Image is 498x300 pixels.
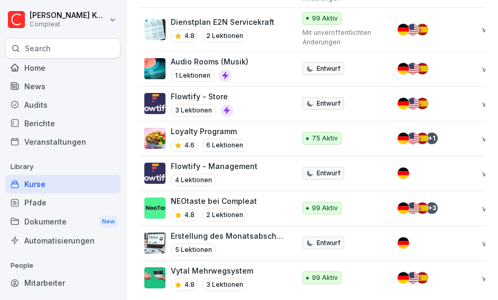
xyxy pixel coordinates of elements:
img: j65vx4mw7vrmw2viso54m5lg.png [144,232,165,254]
img: es.svg [417,24,428,35]
a: DokumenteNew [5,212,121,231]
p: 4 Lektionen [171,174,216,186]
p: 4.8 [185,280,195,289]
img: us.svg [407,272,419,284]
a: Audits [5,96,121,114]
p: [PERSON_NAME] Kohler [30,11,107,20]
img: izne627zotx0yvu6y8lmu3dt.png [144,19,165,40]
a: Automatisierungen [5,231,121,250]
img: us.svg [407,98,419,109]
a: Home [5,59,121,77]
p: 4.8 [185,31,195,41]
p: Vytal Mehrwegsystem [171,265,253,276]
img: hymic6sd6qnzxza05pkm2l1r.png [144,128,165,149]
img: es.svg [417,133,428,144]
img: zvc6t000ekc0e2z7b729g5sm.png [144,58,165,79]
img: jmb6p884qg5l737nipogrwm1.png [144,163,165,184]
div: + 3 [426,202,438,214]
p: Compleat [30,21,107,28]
img: de.svg [398,133,409,144]
img: de.svg [398,24,409,35]
img: es.svg [417,63,428,74]
img: de.svg [398,272,409,284]
p: 4.8 [185,210,195,220]
div: + 1 [426,133,438,144]
p: 2 Lektionen [202,30,247,42]
img: de.svg [398,237,409,249]
a: Berichte [5,114,121,133]
p: 75 Aktiv [312,134,338,143]
img: rpof62booatp1zk0s0h8eopk.png [144,198,165,219]
p: Loyalty Programm [171,126,247,137]
p: 6 Lektionen [202,139,247,152]
img: ejn2qzcp7q5eykzsx90mhlsr.png [144,267,165,288]
p: NEOtaste bei Compleat [171,195,257,207]
p: Search [25,43,51,54]
p: Entwurf [317,168,340,178]
p: 1 Lektionen [171,69,215,82]
img: es.svg [417,272,428,284]
img: de.svg [398,63,409,74]
p: Entwurf [317,64,340,73]
p: Entwurf [317,238,340,248]
p: 3 Lektionen [202,278,247,291]
p: 4.6 [185,140,195,150]
p: Flowtify - Management [171,161,257,172]
div: New [99,215,117,228]
img: es.svg [417,202,428,214]
p: 99 Aktiv [312,203,338,213]
a: Kurse [5,175,121,193]
a: Mitarbeiter [5,274,121,292]
p: 5 Lektionen [171,243,216,256]
img: ka1nrq5ztmmixetzjgcmb7d5.png [144,93,165,114]
div: Dokumente [5,212,121,231]
p: Entwurf [317,99,340,108]
p: Audio Rooms (Musik) [171,56,248,67]
p: 99 Aktiv [312,14,338,23]
img: de.svg [398,98,409,109]
img: us.svg [407,133,419,144]
p: 99 Aktiv [312,273,338,283]
img: es.svg [417,98,428,109]
a: News [5,77,121,96]
a: Pfade [5,193,121,212]
p: Mit unveröffentlichten Änderungen [302,28,380,47]
img: us.svg [407,63,419,74]
img: de.svg [398,202,409,214]
p: Dienstplan E2N Servicekraft [171,16,274,27]
img: de.svg [398,167,409,179]
p: Flowtify - Store [171,91,233,102]
p: People [5,257,121,274]
img: us.svg [407,24,419,35]
p: 3 Lektionen [171,104,216,117]
a: Veranstaltungen [5,133,121,151]
img: us.svg [407,202,419,214]
p: 2 Lektionen [202,209,247,221]
p: Erstellung des Monatsabschlusses und Einreichung von Umsatzmeldungen [171,230,284,241]
p: Library [5,158,121,175]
